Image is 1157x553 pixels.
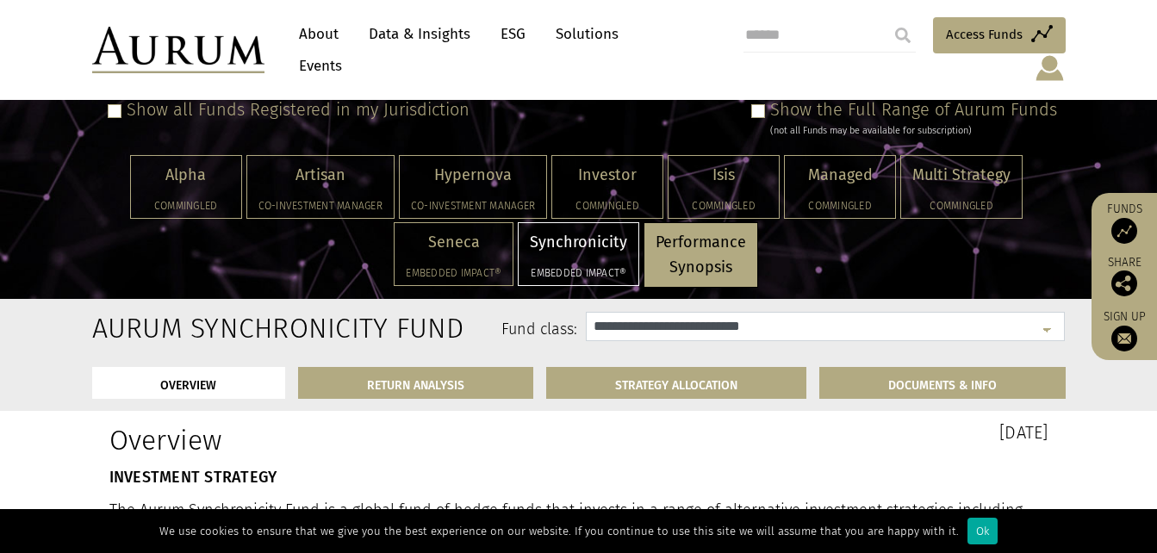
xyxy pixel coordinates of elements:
[563,163,651,188] p: Investor
[530,230,627,255] p: Synchronicity
[360,18,479,50] a: Data & Insights
[770,99,1057,120] label: Show the Full Range of Aurum Funds
[290,18,347,50] a: About
[411,163,535,188] p: Hypernova
[127,99,470,120] label: Show all Funds Registered in my Jurisdiction
[770,123,1057,139] div: (not all Funds may be available for subscription)
[1111,270,1137,296] img: Share this post
[530,268,627,278] h5: Embedded Impact®
[406,230,501,255] p: Seneca
[656,230,746,280] p: Performance Synopsis
[592,424,1048,441] h3: [DATE]
[492,18,534,50] a: ESG
[680,201,768,211] h5: Commingled
[1034,53,1066,83] img: account-icon.svg
[796,163,884,188] p: Managed
[258,201,383,211] h5: Co-investment Manager
[819,367,1066,399] a: DOCUMENTS & INFO
[680,163,768,188] p: Isis
[1111,326,1137,351] img: Sign up to our newsletter
[109,424,566,457] h1: Overview
[92,27,264,73] img: Aurum
[946,24,1023,45] span: Access Funds
[933,17,1066,53] a: Access Funds
[796,201,884,211] h5: Commingled
[92,312,233,345] h2: Aurum Synchronicity Fund
[290,50,342,82] a: Events
[1100,202,1148,244] a: Funds
[563,201,651,211] h5: Commingled
[142,163,230,188] p: Alpha
[546,367,806,399] a: STRATEGY ALLOCATION
[1100,257,1148,296] div: Share
[1111,218,1137,244] img: Access Funds
[1100,309,1148,351] a: Sign up
[109,468,277,487] strong: INVESTMENT STRATEGY
[406,268,501,278] h5: Embedded Impact®
[912,163,1011,188] p: Multi Strategy
[258,163,383,188] p: Artisan
[912,201,1011,211] h5: Commingled
[142,201,230,211] h5: Commingled
[967,518,998,544] div: Ok
[258,319,578,341] label: Fund class:
[411,201,535,211] h5: Co-investment Manager
[547,18,627,50] a: Solutions
[298,367,533,399] a: RETURN ANALYSIS
[886,18,920,53] input: Submit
